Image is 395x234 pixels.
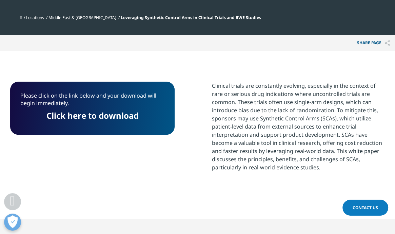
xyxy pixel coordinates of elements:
span: Leveraging Synthetic Control Arms in Clinical Trials and RWE Studies [121,15,261,20]
a: Click here to download [46,110,139,121]
span: Contact Us [353,205,378,211]
img: Share PAGE [385,40,390,46]
button: Share PAGEShare PAGE [352,35,395,51]
a: Locations [26,15,44,20]
a: Contact Us [342,200,388,216]
a: Middle East & [GEOGRAPHIC_DATA] [48,15,116,20]
div: Clinical trials are constantly evolving, especially in the context of rare or serious drug indica... [212,82,385,171]
p: Please click on the link below and your download will begin immediately. [20,92,164,112]
button: Open Preferences [4,214,21,231]
p: Share PAGE [352,35,395,51]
